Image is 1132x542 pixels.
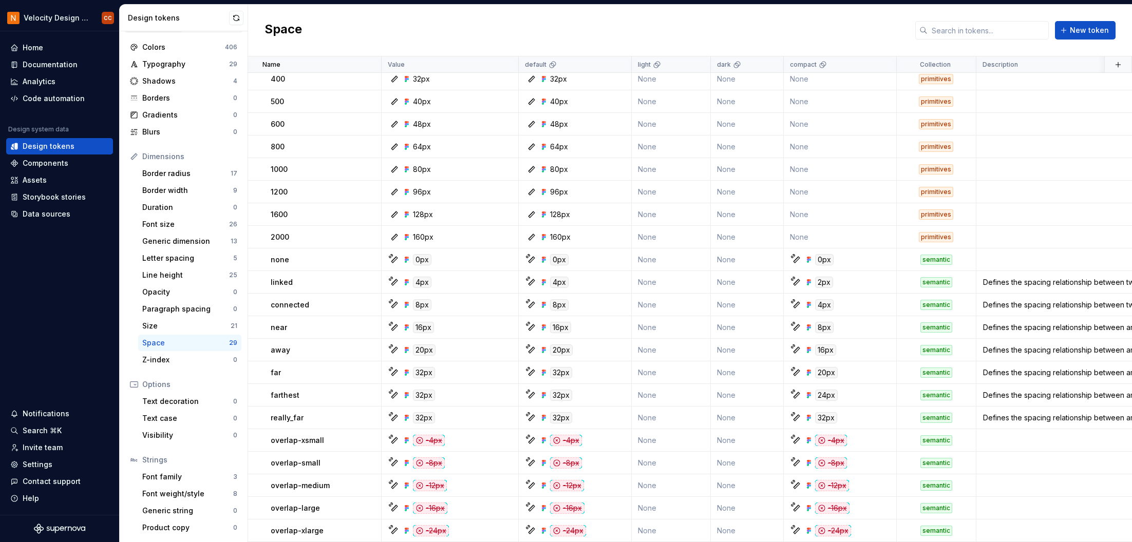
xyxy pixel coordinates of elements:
a: Blurs0 [126,124,241,140]
a: Visibility0 [138,427,241,443]
div: Design tokens [128,13,229,23]
p: Value [388,61,405,69]
div: Invite team [23,442,63,453]
div: Product copy [142,522,233,533]
td: None [711,203,784,226]
td: None [711,68,784,90]
div: 32px [413,390,435,401]
a: Text case0 [138,410,241,427]
div: 3 [233,473,237,481]
td: None [632,294,711,316]
div: 16px [550,322,571,333]
div: Documentation [23,60,78,70]
button: Contact support [6,473,113,490]
div: Border radius [142,168,231,179]
p: compact [790,61,817,69]
a: Letter spacing5 [138,250,241,266]
td: None [711,294,784,316]
a: Opacity0 [138,284,241,300]
div: 16px [815,344,836,356]
td: None [711,452,784,474]
p: dark [717,61,731,69]
div: Text decoration [142,396,233,407]
p: really_far [271,413,304,423]
td: None [711,226,784,248]
div: 32px [550,74,567,84]
td: None [632,68,711,90]
div: semantic [920,367,952,378]
div: Assets [23,175,47,185]
a: Data sources [6,206,113,222]
td: None [711,135,784,158]
div: -16px [413,502,447,514]
a: Shadows4 [126,73,241,89]
div: 406 [225,43,237,51]
div: Strings [142,455,237,465]
div: Analytics [23,76,55,87]
div: semantic [920,300,952,310]
div: 0px [550,254,569,265]
div: semantic [920,458,952,468]
a: Analytics [6,73,113,90]
td: None [632,271,711,294]
div: semantic [920,413,952,423]
a: Paragraph spacing0 [138,301,241,317]
a: Documentation [6,56,113,73]
td: None [632,407,711,429]
a: Settings [6,456,113,473]
div: 29 [229,339,237,347]
div: -8px [413,457,445,469]
p: overlap-medium [271,480,330,491]
div: 4px [413,277,431,288]
a: Assets [6,172,113,188]
div: 26 [229,220,237,228]
div: Duration [142,202,233,212]
div: 2px [815,277,833,288]
td: None [711,181,784,203]
a: Storybook stories [6,189,113,205]
div: -12px [815,480,849,491]
p: overlap-small [271,458,320,468]
div: Blurs [142,127,233,137]
td: None [632,339,711,361]
p: farthest [271,390,299,400]
div: Font size [142,219,229,229]
button: Notifications [6,405,113,422]
td: None [784,226,897,248]
td: None [632,361,711,384]
div: -24px [550,525,586,536]
div: primitives [919,119,953,129]
div: 29 [229,60,237,68]
p: 800 [271,142,285,152]
td: None [784,113,897,135]
td: None [711,519,784,542]
a: Font family3 [138,469,241,485]
p: 500 [271,96,284,107]
div: Space [142,338,229,348]
div: Font family [142,472,233,482]
div: primitives [919,232,953,242]
div: semantic [920,480,952,491]
div: Typography [142,59,229,69]
h2: Space [265,21,302,40]
div: 32px [413,367,435,378]
div: 32px [413,74,430,84]
td: None [632,452,711,474]
p: overlap-large [271,503,320,513]
input: Search in tokens... [928,21,1049,40]
div: -24px [413,525,449,536]
div: 20px [550,344,573,356]
a: Colors406 [126,39,241,55]
div: -12px [413,480,447,491]
div: 5 [233,254,237,262]
p: 1200 [271,187,288,197]
div: 20px [413,344,436,356]
div: -16px [815,502,850,514]
div: 0 [233,305,237,313]
td: None [632,203,711,226]
div: Borders [142,93,233,103]
div: primitives [919,209,953,220]
div: Border width [142,185,233,196]
div: primitives [919,142,953,152]
div: 96px [413,187,431,197]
